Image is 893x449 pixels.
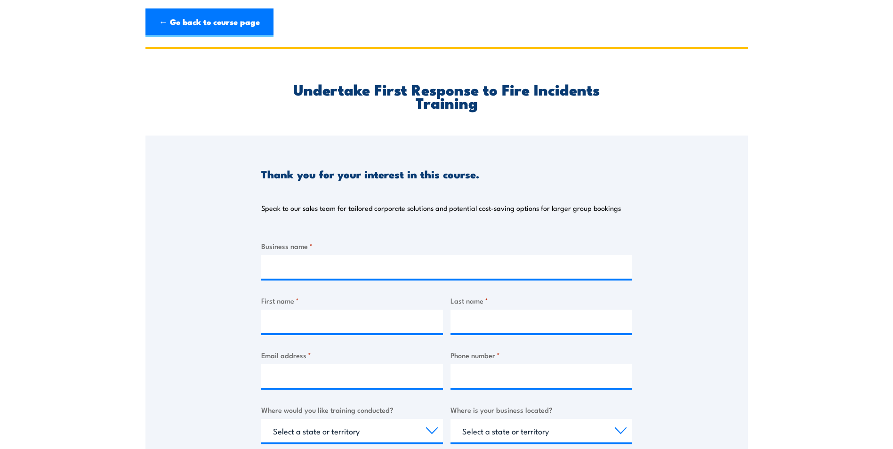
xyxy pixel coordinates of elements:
label: Business name [261,241,632,251]
label: Phone number [451,350,632,361]
label: First name [261,295,443,306]
h3: Thank you for your interest in this course. [261,168,479,179]
p: Speak to our sales team for tailored corporate solutions and potential cost-saving options for la... [261,203,621,213]
label: Where would you like training conducted? [261,404,443,415]
label: Where is your business located? [451,404,632,415]
label: Email address [261,350,443,361]
h2: Undertake First Response to Fire Incidents Training [261,82,632,109]
a: ← Go back to course page [145,8,274,37]
label: Last name [451,295,632,306]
